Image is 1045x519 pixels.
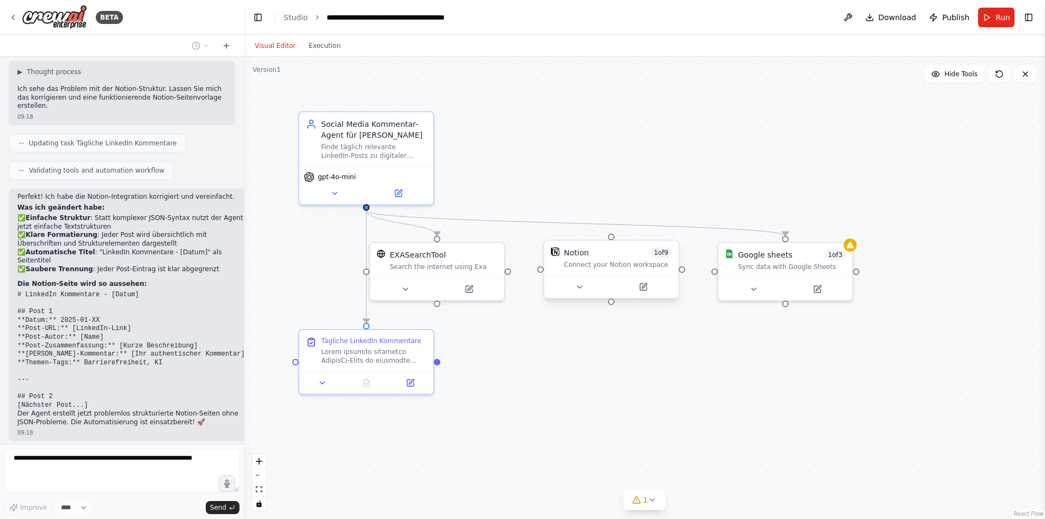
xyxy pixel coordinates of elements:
[786,283,848,296] button: Open in side panel
[944,70,978,78] span: Hide Tools
[367,187,429,200] button: Open in side panel
[4,500,52,515] button: Improve
[29,139,177,148] span: Updating task Tägliche LinkedIn Kommentare
[187,39,213,52] button: Switch to previous chat
[643,494,648,505] span: 1
[1021,10,1036,25] button: Show right sidebar
[17,265,245,274] li: ✅ : Jeder Post-Eintrag ist klar abgegrenzt
[361,211,372,323] g: Edge from 2024d5b2-c2d2-421c-b385-45fb8306f4d9 to 477442f4-b5da-4b31-818a-f3d83bf23b27
[361,211,791,236] g: Edge from 2024d5b2-c2d2-421c-b385-45fb8306f4d9 to 97601bbe-720d-4916-a3b7-e94ea8c0bd9f
[318,173,356,181] span: gpt-4o-mini
[17,291,245,409] code: # LinkedIn Kommentare - [Datum] ## Post 1 **Datum:** 2025-01-XX **Post-URL:** [LinkedIn-Link] **P...
[17,429,245,437] div: 09:18
[17,204,104,211] strong: Was ich geändert habe:
[252,468,266,483] button: zoom out
[26,231,97,239] strong: Klare Formatierung
[564,260,672,269] div: Connect your Notion workspace
[390,249,446,260] div: EXASearchTool
[22,5,87,29] img: Logo
[218,39,235,52] button: Start a new chat
[17,214,245,231] li: ✅ : Statt komplexer JSON-Syntax nutzt der Agent jetzt einfache Textstrukturen
[26,248,95,256] strong: Automatische Titel
[624,490,666,510] button: 1
[26,265,93,273] strong: Saubere Trennung
[219,475,235,492] button: Click to speak your automation idea
[29,166,164,175] span: Validating tools and automation workflow
[252,497,266,511] button: toggle interactivity
[17,248,245,265] li: ✅ : "LinkedIn Kommentare - [Datum]" als Seitentitel
[343,376,390,389] button: No output available
[717,242,853,301] div: Google SheetsGoogle sheets1of3Sync data with Google Sheets
[738,262,846,271] div: Sync data with Google Sheets
[377,249,385,258] img: EXASearchTool
[250,10,266,25] button: Hide left sidebar
[925,8,974,27] button: Publish
[612,280,674,294] button: Open in side panel
[17,68,22,76] span: ▶
[361,211,442,236] g: Edge from 2024d5b2-c2d2-421c-b385-45fb8306f4d9 to 26057b72-6268-4352-b061-7ebf5b2e08ef
[321,119,427,141] div: Social Media Kommentar-Agent für [PERSON_NAME]
[17,280,147,288] strong: Die Notion-Seite wird so aussehen:
[248,39,302,52] button: Visual Editor
[861,8,921,27] button: Download
[942,12,969,23] span: Publish
[390,262,497,271] div: Search the internet using Exa
[206,501,239,514] button: Send
[995,12,1010,23] span: Run
[369,242,505,301] div: EXASearchToolEXASearchToolSearch the internet using Exa
[978,8,1015,27] button: Run
[252,454,266,511] div: React Flow controls
[321,143,427,160] div: Finde täglich relevante LinkedIn-Posts zu digitaler Barrierefreiheit, KI, Entrepreneurship und EA...
[17,113,226,121] div: 09:18
[298,111,434,205] div: Social Media Kommentar-Agent für [PERSON_NAME]Finde täglich relevante LinkedIn-Posts zu digitaler...
[284,12,449,23] nav: breadcrumb
[1014,511,1043,517] a: React Flow attribution
[302,39,347,52] button: Execution
[17,193,245,202] p: Perfekt! Ich habe die Notion-Integration korrigiert und vereinfacht.
[252,454,266,468] button: zoom in
[878,12,917,23] span: Download
[27,68,81,76] span: Thought process
[738,249,792,260] div: Google sheets
[564,247,589,258] div: Notion
[321,337,421,345] div: Tägliche LinkedIn Kommentare
[17,85,226,111] p: Ich sehe das Problem mit der Notion-Struktur. Lassen Sie mich das korrigieren und eine funktionie...
[20,503,47,512] span: Improve
[17,68,81,76] button: ▶Thought process
[725,249,734,258] img: Google Sheets
[925,65,984,83] button: Hide Tools
[391,376,429,389] button: Open in side panel
[253,65,281,74] div: Version 1
[321,347,427,365] div: Lorem ipsumdo sitametco AdipisCi-Elits do eiusmodte Incididuntutlabo, ET, Doloremagnaaliqu eni AD...
[252,483,266,497] button: fit view
[551,247,560,256] img: Notion
[17,231,245,248] li: ✅ : Jeder Post wird übersichtlich mit Überschriften und Strukturelementen dargestellt
[825,249,846,260] span: Number of enabled actions
[26,214,90,222] strong: Einfache Struktur
[650,247,672,258] span: Number of enabled actions
[438,283,500,296] button: Open in side panel
[210,503,226,512] span: Send
[543,242,679,301] div: NotionNotion1of9Connect your Notion workspace
[298,329,434,395] div: Tägliche LinkedIn KommentareLorem ipsumdo sitametco AdipisCi-Elits do eiusmodte Incididuntutlabo,...
[96,11,123,24] div: BETA
[284,13,308,22] a: Studio
[17,410,245,426] p: Der Agent erstellt jetzt problemlos strukturierte Notion-Seiten ohne JSON-Probleme. Die Automatis...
